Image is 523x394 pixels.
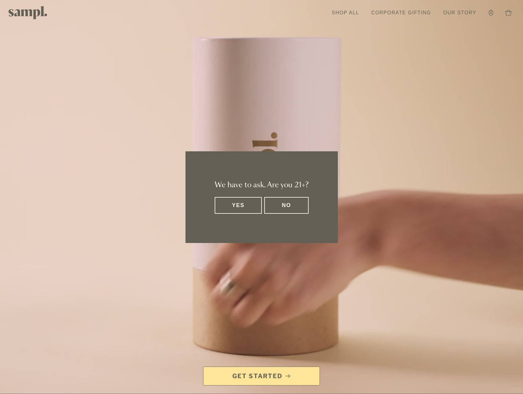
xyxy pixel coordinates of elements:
img: Sampl logo [9,6,47,19]
span: Get Started [232,372,282,380]
a: Shop All [329,6,362,19]
a: Our Story [440,6,480,19]
a: Corporate Gifting [368,6,434,19]
a: Get Started [203,367,320,385]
